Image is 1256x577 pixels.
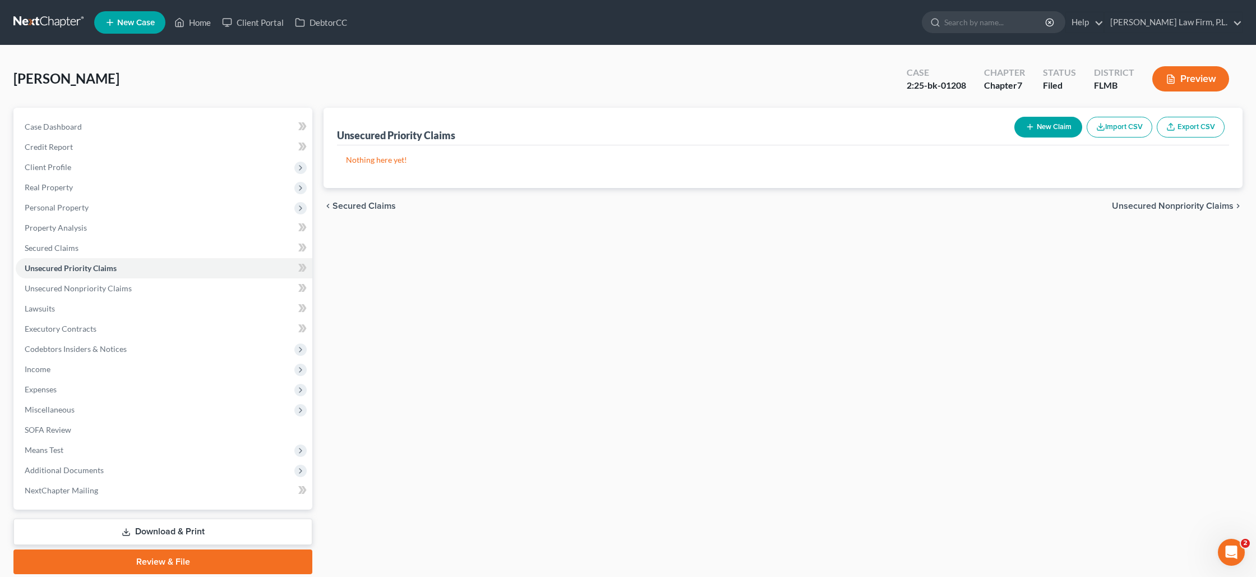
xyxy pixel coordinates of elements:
[1087,117,1152,138] button: Import CSV
[13,519,312,545] a: Download & Print
[16,218,312,238] a: Property Analysis
[25,223,87,232] span: Property Analysis
[1094,66,1134,79] div: District
[16,238,312,258] a: Secured Claims
[25,203,89,212] span: Personal Property
[25,122,82,131] span: Case Dashboard
[337,129,455,142] div: Unsecured Priority Claims
[944,12,1047,33] input: Search by name...
[16,420,312,440] a: SOFA Review
[25,304,55,313] span: Lawsuits
[25,344,127,354] span: Codebtors Insiders & Notices
[16,299,312,319] a: Lawsuits
[1043,79,1076,92] div: Filed
[25,142,73,152] span: Credit Report
[1014,117,1082,138] button: New Claim
[216,12,289,33] a: Client Portal
[1066,12,1103,33] a: Help
[25,486,98,495] span: NextChapter Mailing
[25,425,71,434] span: SOFA Review
[324,202,333,210] i: chevron_left
[25,384,57,394] span: Expenses
[16,480,312,501] a: NextChapter Mailing
[16,319,312,339] a: Executory Contracts
[1112,202,1234,210] span: Unsecured Nonpriority Claims
[117,19,155,27] span: New Case
[16,137,312,157] a: Credit Report
[25,263,117,273] span: Unsecured Priority Claims
[907,79,966,92] div: 2:25-bk-01208
[984,79,1025,92] div: Chapter
[1112,202,1243,210] button: Unsecured Nonpriority Claims chevron_right
[1152,66,1229,91] button: Preview
[1218,539,1245,566] iframe: Intercom live chat
[13,549,312,574] a: Review & File
[324,202,396,210] button: chevron_left Secured Claims
[16,278,312,299] a: Unsecured Nonpriority Claims
[984,66,1025,79] div: Chapter
[25,324,96,333] span: Executory Contracts
[13,70,119,86] span: [PERSON_NAME]
[1234,202,1243,210] i: chevron_right
[907,66,966,79] div: Case
[25,162,71,172] span: Client Profile
[1094,79,1134,92] div: FLMB
[25,445,63,455] span: Means Test
[25,405,75,414] span: Miscellaneous
[16,258,312,278] a: Unsecured Priority Claims
[25,243,78,253] span: Secured Claims
[25,364,50,374] span: Income
[25,182,73,192] span: Real Property
[1241,539,1250,548] span: 2
[346,154,1220,166] p: Nothing here yet!
[1043,66,1076,79] div: Status
[1105,12,1242,33] a: [PERSON_NAME] Law Firm, P.L.
[1017,80,1022,90] span: 7
[333,202,396,210] span: Secured Claims
[25,465,104,475] span: Additional Documents
[289,12,353,33] a: DebtorCC
[169,12,216,33] a: Home
[25,283,132,293] span: Unsecured Nonpriority Claims
[16,117,312,137] a: Case Dashboard
[1157,117,1225,138] a: Export CSV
